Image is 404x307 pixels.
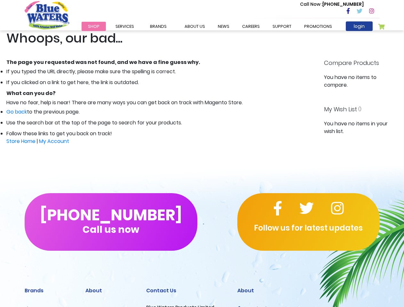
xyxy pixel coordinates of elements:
p: [PHONE_NUMBER] [300,1,364,8]
h2: About [85,287,137,294]
a: My Account [39,138,69,145]
dd: Have no fear, help is near! There are many ways you can get back on track with Magento Store. [6,99,316,106]
h2: About [237,287,380,294]
li: Use the search bar at the top of the page to search for your products. [6,119,316,127]
a: Promotions [298,22,338,31]
span: Brands [150,23,167,29]
span: Shop [88,23,99,29]
a: Go back [6,108,27,115]
span: Call us now [83,228,139,231]
strong: My Wish List [324,105,357,113]
div: You have no items in your wish list. [324,120,398,135]
span: Call Now : [300,1,322,7]
a: about us [178,22,211,31]
h2: Brands [25,287,76,294]
span: Whoops, our bad... [6,29,123,47]
div: You have no items to compare. [324,74,398,89]
strong: Compare Products [324,59,379,67]
span: Services [115,23,134,29]
button: [PHONE_NUMBER]Call us now [25,193,197,251]
a: Services [109,22,140,31]
p: Follow us for latest updates [237,222,380,234]
a: store logo [25,1,69,29]
h2: Contact Us [146,287,228,294]
a: support [266,22,298,31]
a: Shop [82,22,106,31]
a: News [211,22,236,31]
a: login [346,21,373,31]
li: If you clicked on a link to get here, the link is outdated. [6,79,316,86]
li: to the previous page. [6,108,316,116]
dt: The page you requested was not found, and we have a fine guess why. [6,59,316,66]
dt: What can you do? [6,90,316,97]
li: If you typed the URL directly, please make sure the spelling is correct. [6,68,316,75]
span: | [37,138,38,145]
li: Follow these links to get you back on track! [6,130,316,145]
a: Store Home [6,138,36,145]
a: Brands [144,22,173,31]
a: careers [236,22,266,31]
